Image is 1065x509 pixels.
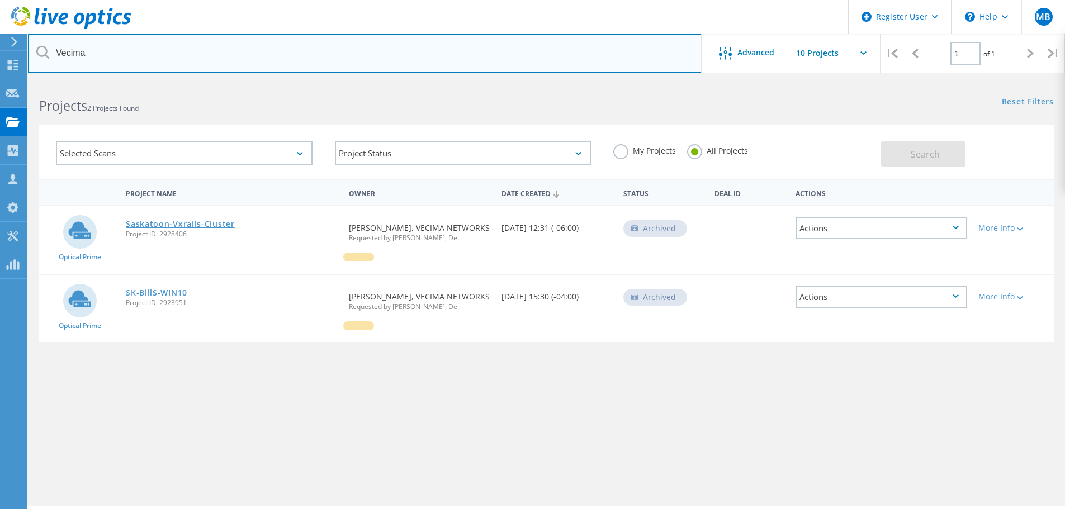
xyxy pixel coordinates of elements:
[335,141,591,165] div: Project Status
[623,220,687,237] div: Archived
[881,141,965,167] button: Search
[911,148,940,160] span: Search
[790,182,973,203] div: Actions
[978,224,1048,232] div: More Info
[343,182,495,203] div: Owner
[126,231,338,237] span: Project ID: 2928406
[343,275,495,321] div: [PERSON_NAME], VECIMA NETWORKS
[881,34,903,73] div: |
[349,303,490,310] span: Requested by [PERSON_NAME], Dell
[618,182,709,203] div: Status
[11,23,131,31] a: Live Optics Dashboard
[343,206,495,253] div: [PERSON_NAME], VECIMA NETWORKS
[1002,98,1054,107] a: Reset Filters
[28,34,702,73] input: Search projects by name, owner, ID, company, etc
[965,12,975,22] svg: \n
[496,275,618,312] div: [DATE] 15:30 (-04:00)
[59,254,101,260] span: Optical Prime
[126,289,187,297] a: SK-BillS-WIN10
[126,299,338,306] span: Project ID: 2923951
[687,144,748,155] label: All Projects
[613,144,676,155] label: My Projects
[623,289,687,306] div: Archived
[796,286,967,308] div: Actions
[1042,34,1065,73] div: |
[737,49,774,56] span: Advanced
[496,182,618,203] div: Date Created
[39,97,87,115] b: Projects
[796,217,967,239] div: Actions
[59,322,101,329] span: Optical Prime
[978,293,1048,301] div: More Info
[1036,12,1050,21] span: MB
[983,49,995,59] span: of 1
[349,235,490,241] span: Requested by [PERSON_NAME], Dell
[496,206,618,243] div: [DATE] 12:31 (-06:00)
[126,220,235,228] a: Saskatoon-Vxrails-Cluster
[120,182,343,203] div: Project Name
[87,103,139,113] span: 2 Projects Found
[709,182,790,203] div: Deal Id
[56,141,313,165] div: Selected Scans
